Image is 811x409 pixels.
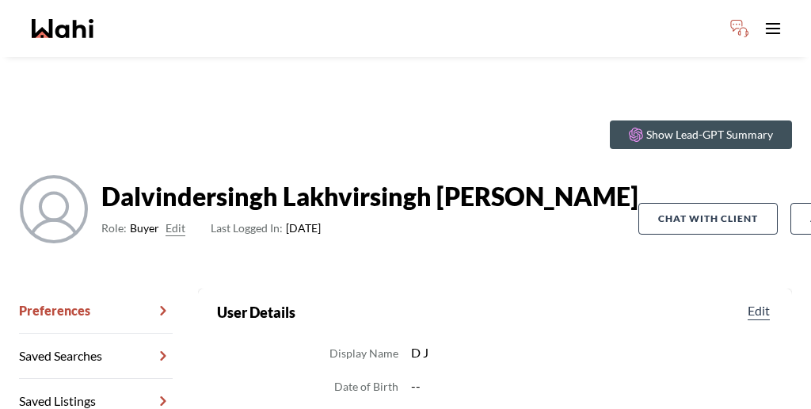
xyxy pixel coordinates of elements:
[329,344,398,363] dt: Display Name
[19,289,173,334] a: Preferences
[411,342,773,363] dd: D J
[638,203,778,235] button: Chat with client
[166,219,185,238] button: Edit
[130,219,159,238] span: Buyer
[334,377,398,396] dt: Date of Birth
[32,19,93,38] a: Wahi homepage
[101,181,638,212] strong: Dalvindersingh Lakhvirsingh [PERSON_NAME]
[757,13,789,44] button: Toggle open navigation menu
[411,376,773,396] dd: --
[646,127,773,143] p: Show Lead-GPT Summary
[19,334,173,379] a: Saved Searches
[211,219,321,238] span: [DATE]
[610,120,792,149] button: Show Lead-GPT Summary
[744,301,773,320] button: Edit
[211,221,283,235] span: Last Logged In:
[217,301,295,323] h2: User Details
[101,219,127,238] span: Role:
